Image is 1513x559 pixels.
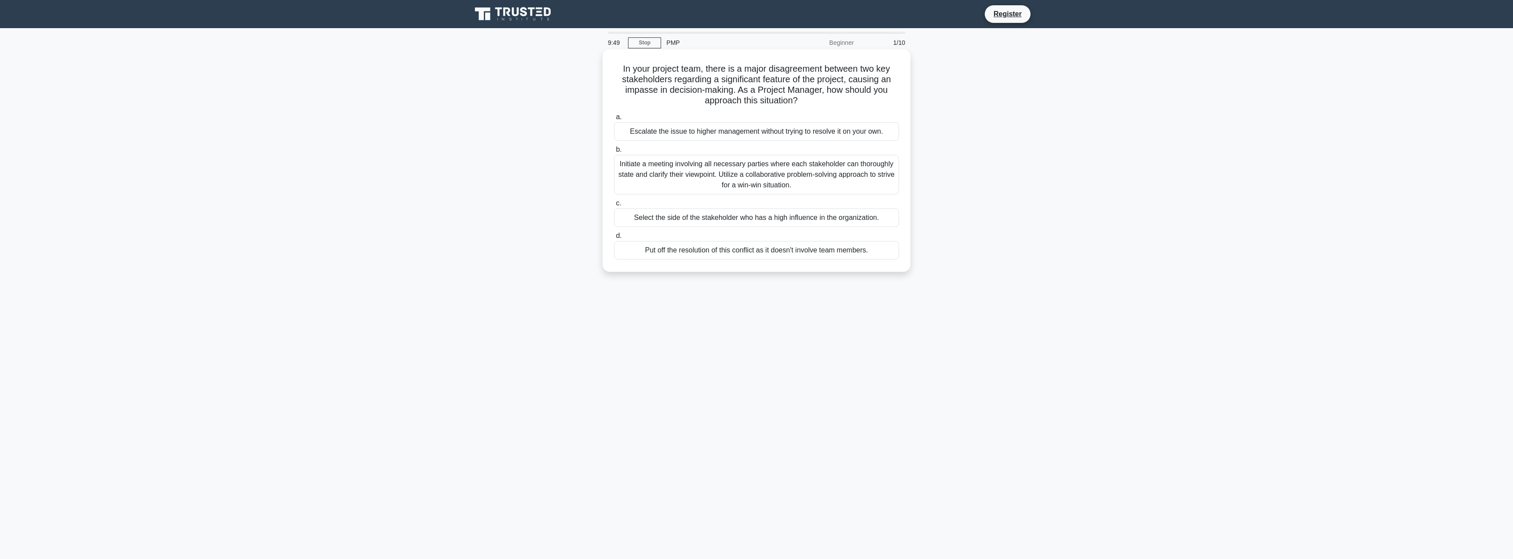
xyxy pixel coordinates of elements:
[988,8,1027,19] a: Register
[616,232,621,239] span: d.
[616,146,621,153] span: b.
[661,34,782,51] div: PMP
[614,155,899,194] div: Initiate a meeting involving all necessary parties where each stakeholder can thoroughly state an...
[603,34,628,51] div: 9:49
[614,241,899,259] div: Put off the resolution of this conflict as it doesn't involve team members.
[613,63,900,106] h5: In your project team, there is a major disagreement between two key stakeholders regarding a sign...
[859,34,910,51] div: 1/10
[614,122,899,141] div: Escalate the issue to higher management without trying to resolve it on your own.
[628,37,661,48] a: Stop
[614,208,899,227] div: Select the side of the stakeholder who has a high influence in the organization.
[616,199,621,207] span: c.
[616,113,621,121] span: a.
[782,34,859,51] div: Beginner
